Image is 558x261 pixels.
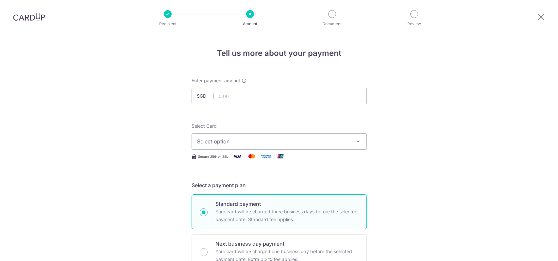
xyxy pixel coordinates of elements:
input: 0.00 [192,88,367,104]
img: American Express [260,152,273,160]
button: Select option [192,133,367,150]
p: Amount [226,21,274,27]
h4: Tell us more about your payment [192,47,367,59]
span: Enter payment amount [192,77,240,84]
p: Recipient [144,21,192,27]
p: Your card will be charged three business days before the selected payment date. Standard fee appl... [215,208,359,223]
p: Next business day payment [215,240,359,248]
p: Standard payment [215,200,359,208]
h5: Select a payment plan [192,181,367,189]
img: CardUp [13,13,45,21]
p: Review [390,21,438,27]
span: translation missing: en.payables.payment_networks.credit_card.summary.labels.select_card [192,123,217,129]
img: Union Pay [274,152,287,160]
span: Secure 256-bit SSL [198,154,228,159]
span: Select option [197,138,349,145]
p: Document [308,21,356,27]
img: Visa [231,152,244,160]
span: SGD [197,93,214,99]
img: Mastercard [245,152,258,160]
